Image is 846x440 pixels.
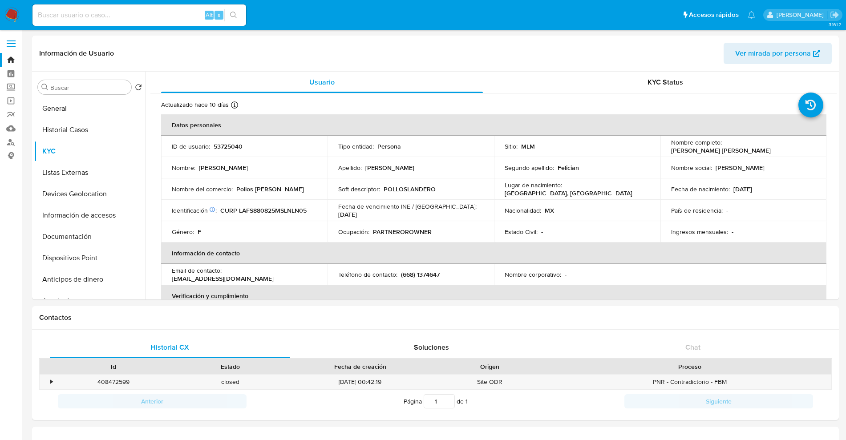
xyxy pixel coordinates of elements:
[172,164,195,172] p: Nombre :
[432,375,548,389] div: Site ODR
[206,11,213,19] span: Alt
[34,183,146,205] button: Devices Geolocation
[236,185,304,193] p: Pollos [PERSON_NAME]
[732,228,733,236] p: -
[830,10,839,20] a: Salir
[438,362,542,371] div: Origen
[671,228,728,236] p: Ingresos mensuales :
[178,362,282,371] div: Estado
[218,11,220,19] span: s
[58,394,247,408] button: Anterior
[309,77,335,87] span: Usuario
[733,185,752,193] p: [DATE]
[161,242,826,264] th: Información de contacto
[50,84,128,92] input: Buscar
[735,43,811,64] span: Ver mirada por persona
[521,142,535,150] p: MLM
[671,164,712,172] p: Nombre social :
[161,285,826,307] th: Verificación y cumplimiento
[338,228,369,236] p: Ocupación :
[685,342,700,352] span: Chat
[61,362,166,371] div: Id
[545,206,554,214] p: MX
[505,164,554,172] p: Segundo apellido :
[198,228,201,236] p: F
[34,205,146,226] button: Información de accesos
[365,164,414,172] p: [PERSON_NAME]
[214,142,243,150] p: 53725040
[172,375,288,389] div: closed
[401,270,440,279] p: (668) 1374647
[172,274,274,283] p: [EMAIL_ADDRESS][DOMAIN_NAME]
[384,185,436,193] p: POLLOSLANDERO
[295,362,425,371] div: Fecha de creación
[55,375,172,389] div: 408472599
[39,49,114,58] h1: Información de Usuario
[50,378,53,386] div: •
[624,394,813,408] button: Siguiente
[541,228,543,236] p: -
[338,185,380,193] p: Soft descriptor :
[565,270,567,279] p: -
[150,342,189,352] span: Historial CX
[505,181,562,189] p: Lugar de nacimiento :
[648,77,683,87] span: KYC Status
[34,269,146,290] button: Anticipos de dinero
[505,189,632,197] p: [GEOGRAPHIC_DATA], [GEOGRAPHIC_DATA]
[224,9,243,21] button: search-icon
[726,206,728,214] p: -
[671,185,730,193] p: Fecha de nacimiento :
[32,9,246,21] input: Buscar usuario o caso...
[172,142,210,150] p: ID de usuario :
[338,210,357,218] p: [DATE]
[689,10,739,20] span: Accesos rápidos
[505,228,538,236] p: Estado Civil :
[414,342,449,352] span: Soluciones
[161,101,229,109] p: Actualizado hace 10 días
[671,146,771,154] p: [PERSON_NAME] [PERSON_NAME]
[220,206,307,214] p: CURP LAFS880825MSLNLN05
[161,114,826,136] th: Datos personales
[373,228,432,236] p: PARTNEROROWNER
[558,164,579,172] p: Felician
[338,202,477,210] p: Fecha de vencimiento INE / [GEOGRAPHIC_DATA] :
[671,206,723,214] p: País de residencia :
[34,290,146,311] button: Aprobadores
[777,11,827,19] p: yael.arizperojo@mercadolibre.com.mx
[41,84,49,91] button: Buscar
[289,375,432,389] div: [DATE] 00:42:19
[34,247,146,269] button: Dispositivos Point
[748,11,755,19] a: Notificaciones
[377,142,401,150] p: Persona
[34,141,146,162] button: KYC
[724,43,832,64] button: Ver mirada por persona
[338,142,374,150] p: Tipo entidad :
[172,266,222,274] p: Email de contacto :
[34,226,146,247] button: Documentación
[39,313,832,322] h1: Contactos
[172,228,194,236] p: Género :
[34,98,146,119] button: General
[199,164,248,172] p: [PERSON_NAME]
[555,362,825,371] div: Proceso
[172,185,233,193] p: Nombre del comercio :
[671,138,722,146] p: Nombre completo :
[34,119,146,141] button: Historial Casos
[505,206,541,214] p: Nacionalidad :
[505,142,518,150] p: Sitio :
[548,375,831,389] div: PNR - Contradictorio - FBM
[338,164,362,172] p: Apellido :
[404,394,468,408] span: Página de
[338,270,397,279] p: Teléfono de contacto :
[716,164,765,172] p: [PERSON_NAME]
[135,84,142,93] button: Volver al orden por defecto
[505,270,561,279] p: Nombre corporativo :
[34,162,146,183] button: Listas Externas
[466,397,468,406] span: 1
[172,206,217,214] p: Identificación :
